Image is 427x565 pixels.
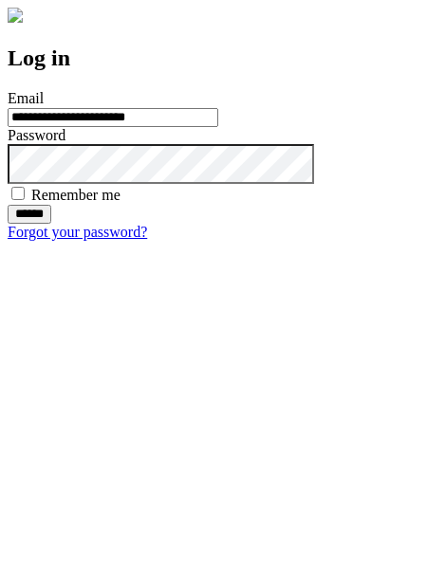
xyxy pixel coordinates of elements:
[8,8,23,23] img: logo-4e3dc11c47720685a147b03b5a06dd966a58ff35d612b21f08c02c0306f2b779.png
[8,46,419,71] h2: Log in
[8,90,44,106] label: Email
[8,127,65,143] label: Password
[8,224,147,240] a: Forgot your password?
[31,187,121,203] label: Remember me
